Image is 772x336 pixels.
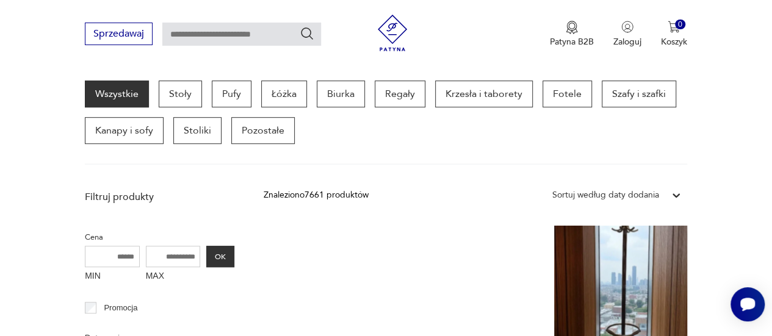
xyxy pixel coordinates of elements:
[231,117,295,144] a: Pozostałe
[300,26,314,41] button: Szukaj
[435,80,533,107] a: Krzesła i taborety
[621,21,633,33] img: Ikonka użytkownika
[206,246,234,267] button: OK
[675,20,685,30] div: 0
[261,80,307,107] a: Łóżka
[146,267,201,287] label: MAX
[85,117,164,144] a: Kanapy i sofy
[159,80,202,107] a: Stoły
[566,21,578,34] img: Ikona medalu
[212,80,251,107] a: Pufy
[550,36,594,48] p: Patyna B2B
[375,80,425,107] a: Regały
[661,21,687,48] button: 0Koszyk
[613,36,641,48] p: Zaloguj
[731,287,765,321] iframe: Smartsupp widget button
[85,80,149,107] a: Wszystkie
[85,231,234,244] p: Cena
[550,21,594,48] button: Patyna B2B
[264,188,369,202] div: Znaleziono 7661 produktów
[85,267,140,287] label: MIN
[173,117,222,144] a: Stoliki
[374,15,411,51] img: Patyna - sklep z meblami i dekoracjami vintage
[602,80,676,107] a: Szafy i szafki
[85,190,234,204] p: Filtruj produkty
[552,188,659,202] div: Sortuj według daty dodania
[85,23,153,45] button: Sprzedawaj
[661,36,687,48] p: Koszyk
[550,21,594,48] a: Ikona medaluPatyna B2B
[543,80,592,107] a: Fotele
[85,30,153,39] a: Sprzedawaj
[668,21,680,33] img: Ikona koszyka
[317,80,365,107] a: Biurka
[613,21,641,48] button: Zaloguj
[104,301,137,315] p: Promocja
